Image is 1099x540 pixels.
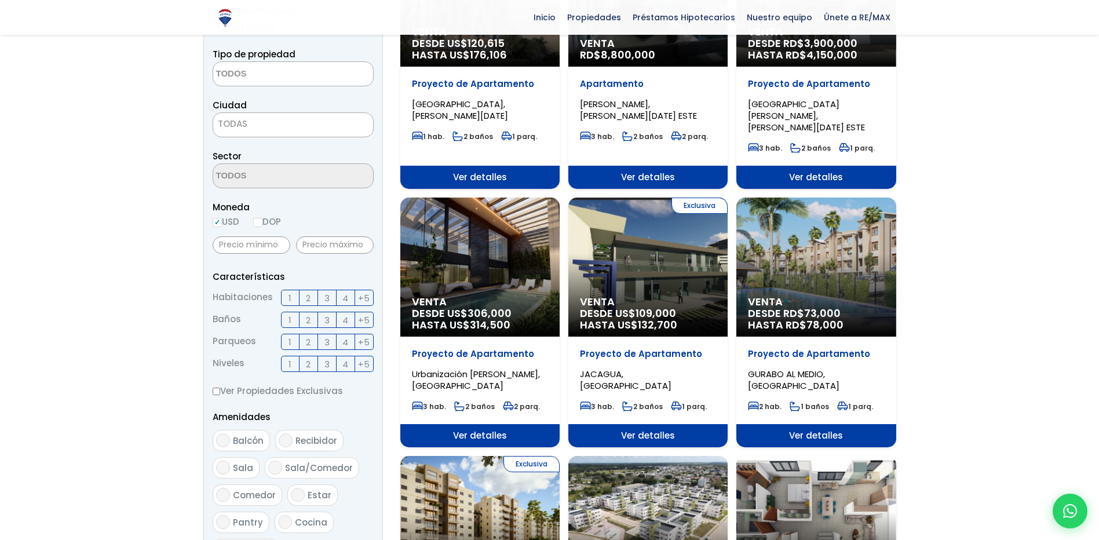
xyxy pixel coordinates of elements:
[213,112,374,137] span: TODAS
[412,308,548,331] span: DESDE US$
[289,291,291,305] span: 1
[308,489,331,501] span: Estar
[358,313,370,327] span: +5
[580,38,716,49] span: Venta
[213,99,247,111] span: Ciudad
[470,318,510,332] span: 314,500
[561,9,627,26] span: Propiedades
[215,8,235,28] img: Logo de REMAX
[837,402,873,411] span: 1 parq.
[213,236,290,254] input: Precio mínimo
[358,335,370,349] span: +5
[468,306,512,320] span: 306,000
[748,78,884,90] p: Proyecto de Apartamento
[412,348,548,360] p: Proyecto de Apartamento
[213,334,256,350] span: Parqueos
[627,9,741,26] span: Préstamos Hipotecarios
[470,48,507,62] span: 176,106
[806,318,844,332] span: 78,000
[748,308,884,331] span: DESDE RD$
[216,488,230,502] input: Comedor
[233,462,253,474] span: Sala
[233,489,276,501] span: Comedor
[790,402,829,411] span: 1 baños
[216,461,230,475] input: Sala
[233,435,264,447] span: Balcón
[736,424,896,447] span: Ver detalles
[216,433,230,447] input: Balcón
[213,200,374,214] span: Moneda
[580,132,614,141] span: 3 hab.
[213,62,326,87] textarea: Search
[736,166,896,189] span: Ver detalles
[306,335,311,349] span: 2
[213,290,273,306] span: Habitaciones
[279,433,293,447] input: Recibidor
[601,48,655,62] span: 8,800,000
[342,291,348,305] span: 4
[400,166,560,189] span: Ver detalles
[324,313,330,327] span: 3
[748,49,884,61] span: HASTA RD$
[324,291,330,305] span: 3
[636,306,676,320] span: 109,000
[289,357,291,371] span: 1
[748,319,884,331] span: HASTA RD$
[412,38,548,61] span: DESDE US$
[580,78,716,90] p: Apartamento
[342,357,348,371] span: 4
[412,402,446,411] span: 3 hab.
[291,488,305,502] input: Estar
[638,318,677,332] span: 132,700
[580,348,716,360] p: Proyecto de Apartamento
[622,402,663,411] span: 2 baños
[748,348,884,360] p: Proyecto de Apartamento
[790,143,831,153] span: 2 baños
[233,516,263,528] span: Pantry
[580,98,697,122] span: [PERSON_NAME], [PERSON_NAME][DATE] ESTE
[580,308,716,331] span: DESDE US$
[306,313,311,327] span: 2
[324,335,330,349] span: 3
[671,198,728,214] span: Exclusiva
[568,166,728,189] span: Ver detalles
[268,461,282,475] input: Sala/Comedor
[253,214,281,229] label: DOP
[289,313,291,327] span: 1
[622,132,663,141] span: 2 baños
[741,9,818,26] span: Nuestro equipo
[412,98,508,122] span: [GEOGRAPHIC_DATA], [PERSON_NAME][DATE]
[400,424,560,447] span: Ver detalles
[213,116,373,132] span: TODAS
[213,48,295,60] span: Tipo de propiedad
[213,164,326,189] textarea: Search
[804,36,857,50] span: 3,900,000
[806,48,857,62] span: 4,150,000
[580,296,716,308] span: Venta
[748,296,884,308] span: Venta
[671,402,707,411] span: 1 parq.
[358,357,370,371] span: +5
[358,291,370,305] span: +5
[213,214,239,229] label: USD
[213,269,374,284] p: Características
[412,296,548,308] span: Venta
[213,410,374,424] p: Amenidades
[412,49,548,61] span: HASTA US$
[213,218,222,227] input: USD
[748,143,782,153] span: 3 hab.
[580,319,716,331] span: HASTA US$
[295,435,337,447] span: Recibidor
[503,456,560,472] span: Exclusiva
[400,198,560,447] a: Venta DESDE US$306,000 HASTA US$314,500 Proyecto de Apartamento Urbanización [PERSON_NAME], [GEOG...
[818,9,896,26] span: Únete a RE/MAX
[296,236,374,254] input: Precio máximo
[218,118,247,130] span: TODAS
[412,319,548,331] span: HASTA US$
[568,198,728,447] a: Exclusiva Venta DESDE US$109,000 HASTA US$132,700 Proyecto de Apartamento JACAGUA, [GEOGRAPHIC_DA...
[671,132,708,141] span: 2 parq.
[804,306,841,320] span: 73,000
[748,38,884,61] span: DESDE RD$
[253,218,262,227] input: DOP
[213,388,220,395] input: Ver Propiedades Exclusivas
